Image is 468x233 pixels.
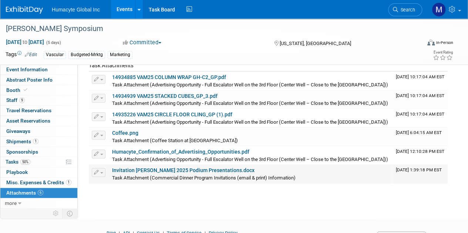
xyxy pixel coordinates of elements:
[66,179,71,185] span: 1
[38,190,43,195] span: 6
[52,7,100,13] span: Humacyte Global Inc
[396,130,442,135] span: Upload Timestamp
[393,72,448,90] td: Upload Timestamp
[112,175,296,181] span: Task Attachment (Commercial Dinner Program Invitations (email & print) Information)
[0,188,77,198] a: Attachments6
[6,51,37,59] td: Tags
[25,52,37,57] a: Edit
[112,167,255,173] a: Invitation [PERSON_NAME] 2025 Podium Presentations.docx
[6,169,28,175] span: Playbook
[50,209,63,218] td: Personalize Event Tab Strip
[398,7,415,13] span: Search
[6,179,71,185] span: Misc. Expenses & Credits
[21,39,28,45] span: to
[120,39,164,47] button: Committed
[0,75,77,85] a: Abstract Poster Info
[6,6,43,14] img: ExhibitDay
[279,41,351,46] span: [US_STATE], [GEOGRAPHIC_DATA]
[112,74,226,80] a: 14934885 VAM25 COLUMN WRAP GH-C2_GP.pdf
[24,88,27,92] i: Booth reservation complete
[0,126,77,136] a: Giveaways
[6,118,50,124] span: Asset Reservations
[427,40,435,45] img: Format-Inperson.png
[393,109,448,127] td: Upload Timestamp
[112,93,218,99] a: 14934939 VAM25 STACKED CUBES_GP_3.pdf
[6,190,43,196] span: Attachments
[6,149,38,155] span: Sponsorships
[6,159,30,165] span: Tasks
[436,40,453,45] div: In-Person
[6,128,30,134] span: Giveaways
[396,112,444,117] span: Upload Timestamp
[6,39,44,45] span: [DATE] [DATE]
[5,200,17,206] span: more
[112,112,232,117] a: 14935226 VAM25 CIRCLE FLOOR CLING_GP (1).pdf
[6,87,29,93] span: Booth
[0,65,77,75] a: Event Information
[0,198,77,208] a: more
[6,97,25,103] span: Staff
[0,137,77,147] a: Shipments1
[3,22,415,35] div: [PERSON_NAME] Symposium
[0,116,77,126] a: Asset Reservations
[68,51,105,59] div: Budgeted-Mrktg
[112,130,138,136] a: Coffee.png
[0,178,77,188] a: Misc. Expenses & Credits1
[393,165,448,183] td: Upload Timestamp
[393,146,448,165] td: Upload Timestamp
[44,51,66,59] div: Vascular
[112,100,388,106] span: Task Attachment (Advertising Opportunity - Full Escalator Well on the 3rd Floor (Center Well – Cl...
[0,157,77,167] a: Tasks50%
[6,77,53,83] span: Abstract Poster Info
[396,149,444,154] span: Upload Timestamp
[112,149,249,155] a: Humacyte_Confirmation_of_Advertising_Opportunities.pdf
[393,90,448,109] td: Upload Timestamp
[396,74,444,79] span: Upload Timestamp
[112,82,388,88] span: Task Attachment (Advertising Opportunity - Full Escalator Well on the 3rd Floor (Center Well – Cl...
[6,138,38,144] span: Shipments
[0,167,77,177] a: Playbook
[112,138,238,143] span: Task Attachment (Coffee Station at [GEOGRAPHIC_DATA])
[396,93,444,98] span: Upload Timestamp
[20,159,30,165] span: 50%
[0,85,77,95] a: Booth
[6,66,48,72] span: Event Information
[112,157,388,162] span: Task Attachment (Advertising Opportunity - Full Escalator Well on the 3rd Floor (Center Well – Cl...
[0,106,77,116] a: Travel Reservations
[0,95,77,105] a: Staff9
[396,167,442,172] span: Upload Timestamp
[388,3,422,16] a: Search
[432,3,446,17] img: Morgan Rankin
[46,40,61,45] span: (5 days)
[33,138,38,144] span: 1
[6,107,51,113] span: Travel Reservations
[108,51,132,59] div: Marketing
[433,51,453,54] div: Event Rating
[393,127,448,146] td: Upload Timestamp
[89,62,134,69] span: Task Attachments
[19,97,25,103] span: 9
[63,209,78,218] td: Toggle Event Tabs
[388,38,453,49] div: Event Format
[0,147,77,157] a: Sponsorships
[112,119,388,125] span: Task Attachment (Advertising Opportunity - Full Escalator Well on the 3rd Floor (Center Well – Cl...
